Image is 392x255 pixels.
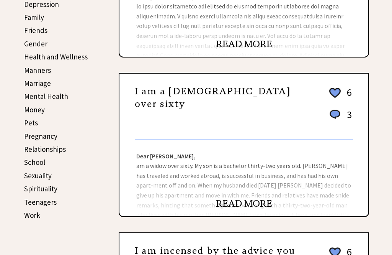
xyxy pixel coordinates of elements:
[328,109,342,121] img: message_round%201.png
[343,109,352,129] td: 3
[24,105,45,115] a: Money
[24,132,57,141] a: Pregnancy
[24,53,88,62] a: Health and Wellness
[24,211,40,220] a: Work
[24,66,51,75] a: Manners
[216,39,272,50] a: READ MORE
[24,145,66,154] a: Relationships
[24,198,57,207] a: Teenagers
[24,158,45,167] a: School
[328,87,342,100] img: heart_outline%202.png
[119,140,368,217] div: am a widow over sixty. My son is a bachelor thirty-two years old. [PERSON_NAME] has traveled and ...
[24,39,47,49] a: Gender
[24,184,57,194] a: Spirituality
[24,118,38,128] a: Pets
[24,79,51,88] a: Marriage
[135,86,290,110] a: I am a [DEMOGRAPHIC_DATA] over sixty
[24,26,47,35] a: Friends
[136,153,196,160] strong: Dear [PERSON_NAME],
[216,198,272,210] a: READ MORE
[24,171,52,181] a: Sexuality
[343,86,352,108] td: 6
[24,13,44,22] a: Family
[24,92,68,101] a: Mental Health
